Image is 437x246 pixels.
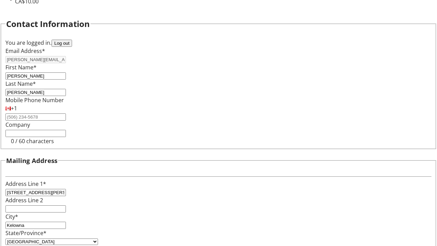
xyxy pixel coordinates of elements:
[5,47,45,55] label: Email Address*
[11,137,54,145] tr-character-limit: 0 / 60 characters
[5,39,432,47] div: You are logged in.
[5,222,66,229] input: City
[5,196,43,204] label: Address Line 2
[5,80,36,87] label: Last Name*
[52,40,72,47] button: Log out
[5,189,66,196] input: Address
[5,96,64,104] label: Mobile Phone Number
[5,213,18,220] label: City*
[5,229,46,237] label: State/Province*
[6,18,90,30] h2: Contact Information
[5,64,37,71] label: First Name*
[5,121,30,128] label: Company
[5,180,46,188] label: Address Line 1*
[5,113,66,121] input: (506) 234-5678
[6,156,57,165] h3: Mailing Address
